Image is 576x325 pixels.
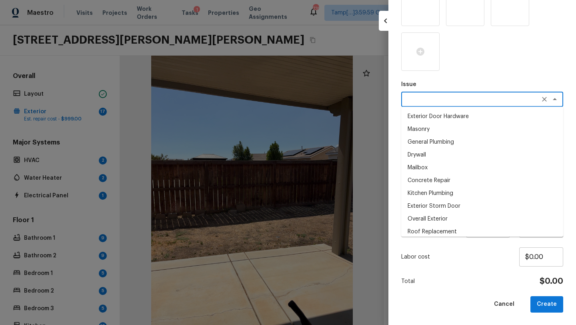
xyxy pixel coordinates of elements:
li: Kitchen Plumbing [401,187,563,200]
li: Roof Replacement [401,225,563,238]
li: Drywall [401,148,563,161]
li: Mailbox [401,161,563,174]
button: Cancel [488,296,521,313]
button: Close [549,94,560,105]
p: Total [401,277,415,285]
li: Exterior Storm Door [401,200,563,213]
p: Issue [401,80,563,88]
button: Clear [539,94,550,105]
p: Labor cost [401,253,519,261]
li: Concrete Repair [401,174,563,187]
li: Overall Exterior [401,213,563,225]
li: General Plumbing [401,136,563,148]
li: Exterior Door Hardware [401,110,563,123]
h4: $0.00 [540,276,563,287]
button: Create [530,296,563,313]
li: Masonry [401,123,563,136]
